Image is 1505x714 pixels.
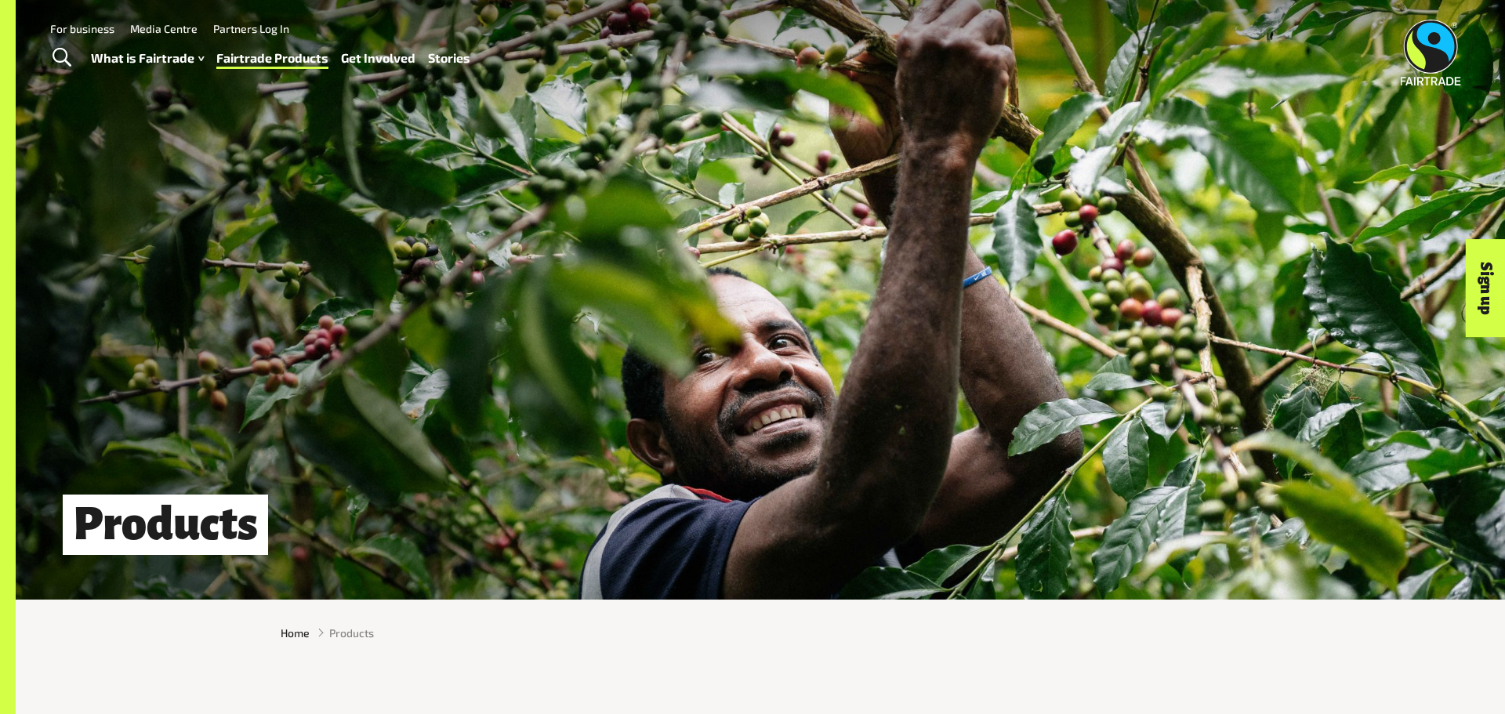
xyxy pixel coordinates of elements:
[50,22,114,35] a: For business
[428,47,470,70] a: Stories
[42,38,81,78] a: Toggle Search
[329,625,374,641] span: Products
[130,22,198,35] a: Media Centre
[213,22,289,35] a: Partners Log In
[216,47,328,70] a: Fairtrade Products
[63,495,268,555] h1: Products
[91,47,204,70] a: What is Fairtrade
[341,47,415,70] a: Get Involved
[1401,20,1461,85] img: Fairtrade Australia New Zealand logo
[281,625,310,641] a: Home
